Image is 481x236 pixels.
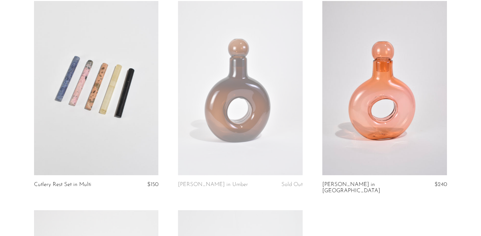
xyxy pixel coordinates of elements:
span: $240 [435,182,447,187]
a: Cutlery Rest Set in Multi [34,182,91,188]
span: Sold Out [281,182,303,187]
span: $150 [147,182,158,187]
a: [PERSON_NAME] in Umber [178,182,248,188]
a: [PERSON_NAME] in [GEOGRAPHIC_DATA] [322,182,406,194]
